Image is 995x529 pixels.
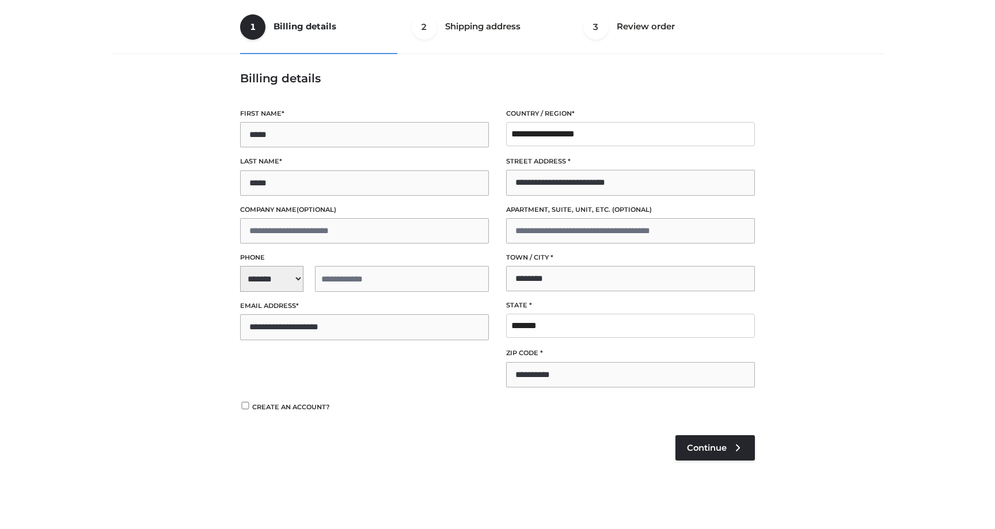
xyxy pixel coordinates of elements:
label: Last name [240,156,489,167]
label: Email address [240,300,489,311]
label: Apartment, suite, unit, etc. [506,204,755,215]
label: Street address [506,156,755,167]
span: Continue [687,443,727,453]
label: Country / Region [506,108,755,119]
a: Continue [675,435,755,461]
label: State [506,300,755,311]
label: Town / City [506,252,755,263]
span: (optional) [612,205,652,214]
span: Create an account? [252,403,330,411]
label: Company name [240,204,489,215]
h3: Billing details [240,71,755,85]
label: ZIP Code [506,348,755,359]
label: First name [240,108,489,119]
span: (optional) [297,205,336,214]
label: Phone [240,252,489,263]
input: Create an account? [240,402,250,409]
